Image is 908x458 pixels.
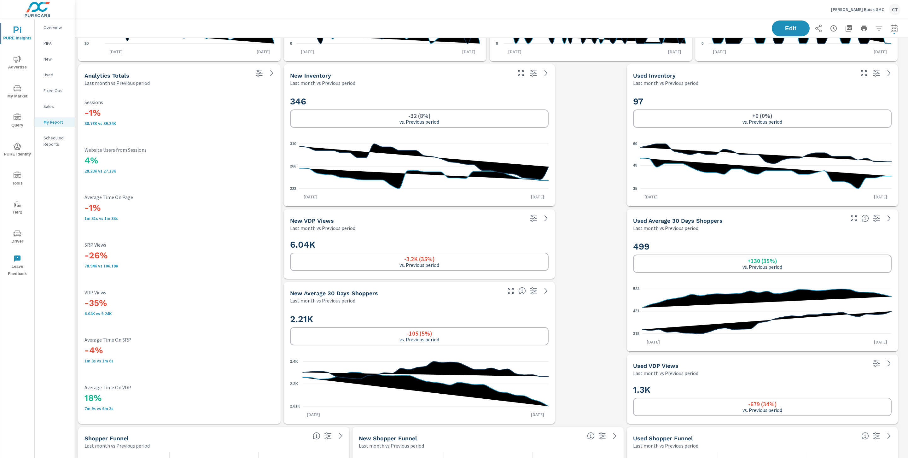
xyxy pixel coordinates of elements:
[504,49,526,55] p: [DATE]
[407,330,432,337] h6: -105 (5%)
[870,339,892,345] p: [DATE]
[2,255,32,278] span: Leave Feedback
[633,141,637,146] text: 60
[884,431,894,441] a: See more details in report
[84,108,274,118] h3: -1%
[610,431,620,441] a: See more details in report
[633,217,723,224] h5: Used Average 30 Days Shoppers
[633,241,892,252] h2: 499
[290,297,355,304] p: Last month vs Previous period
[84,337,274,343] p: Average Time On SRP
[84,385,274,390] p: Average Time On VDP
[516,68,526,78] button: Make Fullscreen
[708,49,730,55] p: [DATE]
[812,22,825,35] button: Share Report
[84,263,274,268] p: 78,940 vs 106,182
[84,290,274,295] p: VDP Views
[884,68,894,78] a: See more details in report
[84,41,89,45] text: $0
[399,262,439,268] p: vs. Previous period
[290,141,296,146] text: 310
[496,41,498,45] text: 0
[359,442,424,449] p: Last month vs Previous period
[458,49,480,55] p: [DATE]
[84,435,129,442] h5: Shopper Funnel
[290,239,549,250] h2: 6.04K
[633,72,676,79] h5: Used Inventory
[267,68,277,78] a: See more details in report
[84,72,129,79] h5: Analytics Totals
[633,331,639,336] text: 318
[84,147,274,153] p: Website Users from Sessions
[748,401,777,407] h6: -679 (34%)
[105,49,127,55] p: [DATE]
[290,290,378,297] h5: New Average 30 Days Shoppers
[527,411,549,418] p: [DATE]
[869,49,891,55] p: [DATE]
[44,87,70,94] p: Fixed Ops
[701,41,704,45] text: 0
[35,38,75,48] div: PIPA
[633,163,637,167] text: 48
[633,369,698,377] p: Last month vs Previous period
[506,286,516,296] button: Make Fullscreen
[404,256,435,262] h6: -3.2K (35%)
[84,194,274,200] p: Average Time On Page
[778,26,803,31] span: Edit
[35,54,75,64] div: New
[84,99,274,105] p: Sessions
[290,381,298,386] text: 2.2K
[858,22,870,35] button: Print Report
[889,4,900,15] div: CT
[302,411,324,418] p: [DATE]
[2,56,32,71] span: Advertise
[399,337,439,342] p: vs. Previous period
[84,298,274,308] h3: -35%
[0,19,34,280] div: nav menu
[633,96,892,107] h2: 97
[633,224,698,232] p: Last month vs Previous period
[290,224,355,232] p: Last month vs Previous period
[359,435,417,442] h5: New Shopper Funnel
[2,114,32,129] span: Query
[831,7,884,12] p: [PERSON_NAME] Buick GMC
[2,143,32,158] span: PURE Identity
[884,213,894,223] a: See more details in report
[35,102,75,111] div: Sales
[2,172,32,187] span: Tools
[84,216,274,221] p: 1m 31s vs 1m 33s
[861,214,869,222] span: A rolling 30 day total of daily Shoppers on the dealership website, averaged over the selected da...
[527,194,549,200] p: [DATE]
[84,121,274,126] p: 38,776 vs 39,342
[44,56,70,62] p: New
[399,119,439,125] p: vs. Previous period
[870,194,892,200] p: [DATE]
[84,406,274,411] p: 7m 9s vs 6m 3s
[742,407,782,413] p: vs. Previous period
[35,23,75,32] div: Overview
[290,314,549,325] h2: 2.21K
[84,345,274,356] h3: -4%
[84,79,150,87] p: Last month vs Previous period
[84,155,274,166] h3: 4%
[408,113,431,119] h6: -32 (8%)
[633,79,698,87] p: Last month vs Previous period
[633,309,639,313] text: 421
[296,49,318,55] p: [DATE]
[842,22,855,35] button: "Export Report to PDF"
[35,86,75,95] div: Fixed Ops
[587,432,595,440] span: Know where every customer is during their purchase journey. View customer activity from first cli...
[44,40,70,46] p: PIPA
[84,250,274,261] h3: -26%
[748,258,777,264] h6: +130 (35%)
[290,79,355,87] p: Last month vs Previous period
[2,201,32,216] span: Tier2
[84,442,150,449] p: Last month vs Previous period
[2,85,32,100] span: My Market
[290,72,331,79] h5: New Inventory
[884,358,894,368] a: See more details in report
[633,435,693,442] h5: Used Shopper Funnel
[335,431,346,441] a: See more details in report
[888,22,900,35] button: Select Date Range
[642,339,664,345] p: [DATE]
